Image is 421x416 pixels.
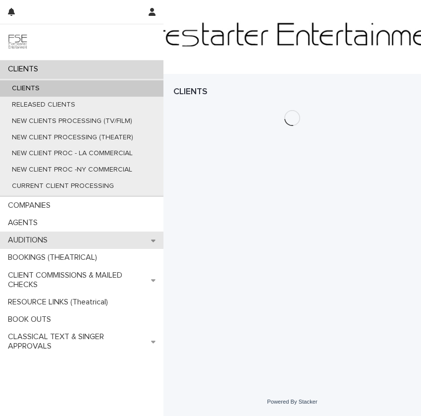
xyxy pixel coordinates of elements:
p: NEW CLIENT PROC -NY COMMERCIAL [4,166,140,174]
p: RELEASED CLIENTS [4,101,83,109]
p: BOOKINGS (THEATRICAL) [4,253,105,262]
p: CLIENT COMMISSIONS & MAILED CHECKS [4,271,151,290]
p: NEW CLIENT PROC - LA COMMERCIAL [4,149,141,158]
p: NEW CLIENTS PROCESSING (TV/FILM) [4,117,140,125]
img: 9JgRvJ3ETPGCJDhvPVA5 [8,32,28,52]
h1: CLIENTS [173,86,411,98]
p: NEW CLIENT PROCESSING (THEATER) [4,133,141,142]
p: RESOURCE LINKS (Theatrical) [4,297,116,307]
p: AUDITIONS [4,236,55,245]
a: Powered By Stacker [267,399,317,405]
p: CLIENTS [4,64,46,74]
p: COMPANIES [4,201,58,210]
p: CLIENTS [4,84,48,93]
p: BOOK OUTS [4,315,59,324]
p: CLASSICAL TEXT & SINGER APPROVALS [4,332,151,351]
p: CURRENT CLIENT PROCESSING [4,182,122,190]
p: AGENTS [4,218,46,228]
